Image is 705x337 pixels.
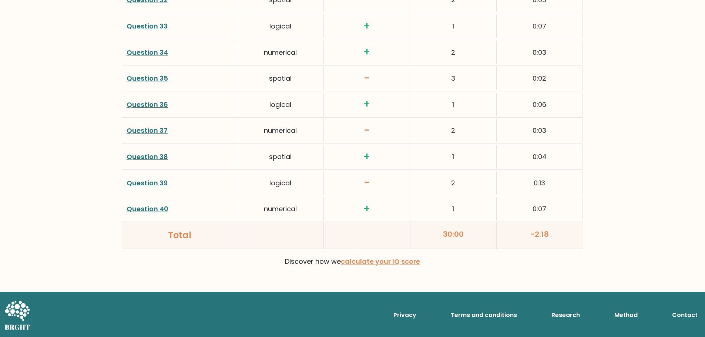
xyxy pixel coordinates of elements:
a: Question 40 [127,204,168,213]
div: 0:03 [497,41,583,64]
h3: + [328,98,405,111]
div: spatial [237,67,323,90]
h3: - [328,176,405,189]
h3: - [328,124,405,137]
a: calculate your IQ score [341,257,420,266]
div: 1 [410,14,496,38]
p: Discover how we [127,255,578,268]
h3: + [328,151,405,163]
div: 1 [410,145,496,168]
div: 1 [410,93,496,116]
div: 30:00 [410,222,497,249]
div: 1 [410,197,496,220]
a: Question 38 [127,152,168,161]
div: logical [237,14,323,38]
h3: + [328,46,405,58]
div: spatial [237,145,323,168]
a: Question 39 [127,178,168,188]
div: logical [237,93,323,116]
div: Total [127,229,232,242]
div: numerical [237,197,323,220]
a: Research [548,308,583,323]
a: Question 34 [127,48,168,57]
div: 0:06 [497,93,583,116]
div: -2.18 [497,222,583,249]
div: numerical [237,41,323,64]
a: Contact [669,308,701,323]
div: numerical [237,119,323,142]
a: Question 36 [127,100,168,109]
a: Privacy [390,308,419,323]
div: logical [237,171,323,195]
div: 0:02 [497,67,583,90]
a: Question 35 [127,74,168,83]
a: Question 33 [127,21,168,31]
h3: - [328,72,405,85]
div: 0:04 [497,145,583,168]
div: 3 [410,67,496,90]
h3: + [328,203,405,215]
div: 2 [410,171,496,195]
div: 2 [410,119,496,142]
a: Terms and conditions [448,308,520,323]
h3: + [328,20,405,33]
a: Question 37 [127,126,168,135]
div: 0:03 [497,119,583,142]
div: 0:07 [497,197,583,220]
a: Method [611,308,641,323]
div: 0:13 [497,171,583,195]
div: 0:07 [497,14,583,38]
div: 2 [410,41,496,64]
